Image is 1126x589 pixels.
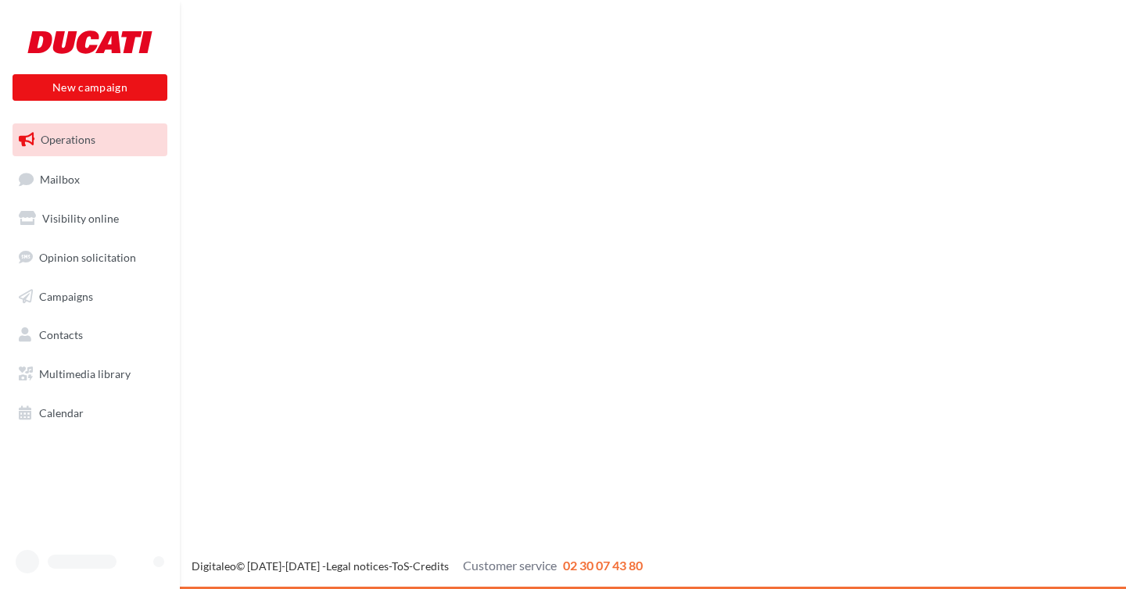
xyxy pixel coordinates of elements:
[9,202,170,235] a: Visibility online
[9,162,170,196] a: Mailbox
[9,319,170,352] a: Contacts
[392,559,409,573] a: ToS
[42,212,119,225] span: Visibility online
[9,358,170,391] a: Multimedia library
[9,241,170,274] a: Opinion solicitation
[39,289,93,302] span: Campaigns
[563,558,643,573] span: 02 30 07 43 80
[192,559,643,573] span: © [DATE]-[DATE] - - -
[326,559,389,573] a: Legal notices
[41,133,95,146] span: Operations
[39,251,136,264] span: Opinion solicitation
[9,397,170,430] a: Calendar
[463,558,557,573] span: Customer service
[192,559,236,573] a: Digitaleo
[39,328,83,341] span: Contacts
[413,559,449,573] a: Credits
[39,367,131,380] span: Multimedia library
[13,74,167,101] button: New campaign
[39,406,84,419] span: Calendar
[9,280,170,313] a: Campaigns
[40,172,80,185] span: Mailbox
[9,123,170,156] a: Operations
